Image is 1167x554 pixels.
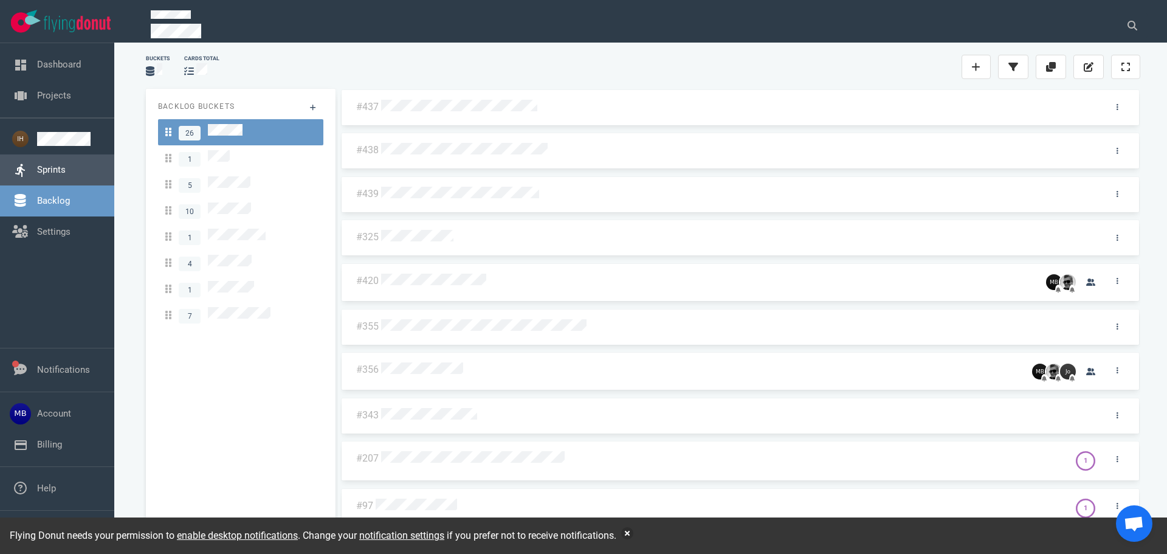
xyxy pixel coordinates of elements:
a: #439 [356,188,379,199]
a: Help [37,483,56,494]
span: Flying Donut needs your permission to [10,530,298,541]
a: #325 [356,231,379,243]
a: 5 [158,171,323,198]
div: 1 [1084,456,1087,466]
a: Backlog [37,195,70,206]
img: 26 [1046,274,1062,290]
div: Buckets [146,55,170,63]
a: Open de chat [1116,505,1152,542]
a: Notifications [37,364,90,375]
img: 26 [1060,274,1076,290]
div: 1 [1084,504,1087,514]
a: 1 [158,145,323,171]
a: 1 [158,224,323,250]
img: Flying Donut text logo [44,16,111,32]
span: 4 [179,257,201,271]
a: enable desktop notifications [177,530,298,541]
span: 7 [179,309,201,324]
a: Account [37,408,71,419]
span: 10 [179,204,201,219]
span: 1 [179,283,201,297]
span: 5 [179,178,201,193]
a: Dashboard [37,59,81,70]
a: #97 [356,500,373,511]
a: #207 [356,452,379,464]
a: 4 [158,250,323,276]
a: #355 [356,320,379,332]
a: #420 [356,275,379,286]
a: #356 [356,364,379,375]
a: Sprints [37,164,66,175]
a: Billing [37,439,62,450]
a: notification settings [359,530,444,541]
img: 26 [1046,364,1062,379]
a: 7 [158,302,323,328]
div: cards total [184,55,219,63]
a: Settings [37,226,71,237]
span: . Change your if you prefer not to receive notifications. [298,530,616,541]
a: Projects [37,90,71,101]
span: 1 [179,152,201,167]
p: Backlog Buckets [158,101,323,112]
span: 1 [179,230,201,245]
a: #343 [356,409,379,421]
a: 26 [158,119,323,145]
a: #438 [356,144,379,156]
span: 26 [179,126,201,140]
img: 26 [1032,364,1048,379]
a: 1 [158,276,323,302]
a: #437 [356,101,379,113]
a: 10 [158,198,323,224]
img: 26 [1060,364,1076,379]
